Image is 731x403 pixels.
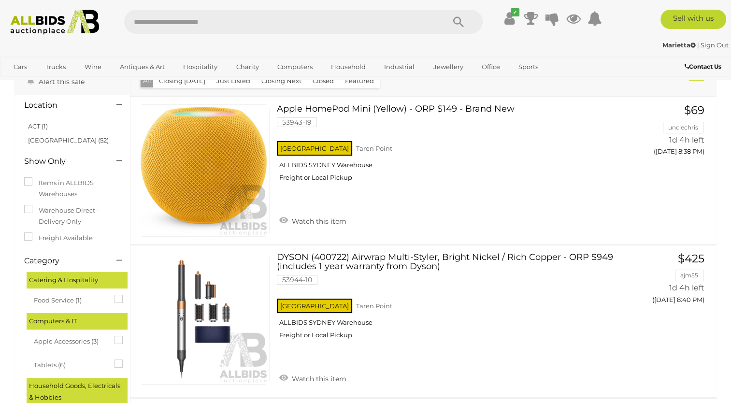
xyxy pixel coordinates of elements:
[153,73,211,88] button: Closing [DATE]
[177,59,224,75] a: Hospitality
[660,10,726,29] a: Sell with us
[378,59,421,75] a: Industrial
[626,104,707,161] a: $69 unclechris 1d 4h left ([DATE] 8:38 PM)
[277,371,349,385] a: Watch this item
[339,73,380,88] button: Featured
[512,59,545,75] a: Sports
[5,10,104,35] img: Allbids.com.au
[701,41,729,49] a: Sign Out
[307,73,340,88] button: Closed
[27,313,128,329] div: Computers & IT
[284,253,612,347] a: DYSON (400722) Airwrap Multi-Styler, Bright Nickel / Rich Copper - ORP $949 (includes 1 year warr...
[24,177,120,200] label: Items in ALLBIDS Warehouses
[24,101,102,110] h4: Location
[27,272,128,288] div: Catering & Hospitality
[24,157,102,166] h4: Show Only
[626,253,707,309] a: $425 ajm55 1d 4h left ([DATE] 8:40 PM)
[34,333,106,347] span: Apple Accessories (3)
[141,73,154,87] button: All
[511,8,519,16] i: ✔
[7,59,33,75] a: Cars
[685,61,724,72] a: Contact Us
[28,122,48,130] a: ACT (1)
[229,59,265,75] a: Charity
[34,292,106,306] span: Food Service (1)
[277,213,349,228] a: Watch this item
[502,10,517,27] a: ✔
[434,10,483,34] button: Search
[24,73,87,88] a: Alert this sale
[24,232,93,244] label: Freight Available
[697,41,699,49] span: |
[24,257,102,265] h4: Category
[662,41,696,49] strong: Marietta
[34,357,106,371] span: Tablets (6)
[684,103,704,117] span: $69
[7,75,88,91] a: [GEOGRAPHIC_DATA]
[325,59,372,75] a: Household
[24,205,120,228] label: Warehouse Direct - Delivery Only
[475,59,506,75] a: Office
[662,41,697,49] a: Marietta
[39,59,72,75] a: Trucks
[678,252,704,265] span: $425
[284,104,612,189] a: Apple HomePod Mini (Yellow) - ORP $149 - Brand New 53943-19 [GEOGRAPHIC_DATA] Taren Point ALLBIDS...
[289,217,346,226] span: Watch this item
[36,77,85,86] span: Alert this sale
[427,59,470,75] a: Jewellery
[114,59,171,75] a: Antiques & Art
[289,374,346,383] span: Watch this item
[256,73,307,88] button: Closing Next
[78,59,108,75] a: Wine
[28,136,109,144] a: [GEOGRAPHIC_DATA] (52)
[211,73,256,88] button: Just Listed
[685,63,721,70] b: Contact Us
[271,59,319,75] a: Computers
